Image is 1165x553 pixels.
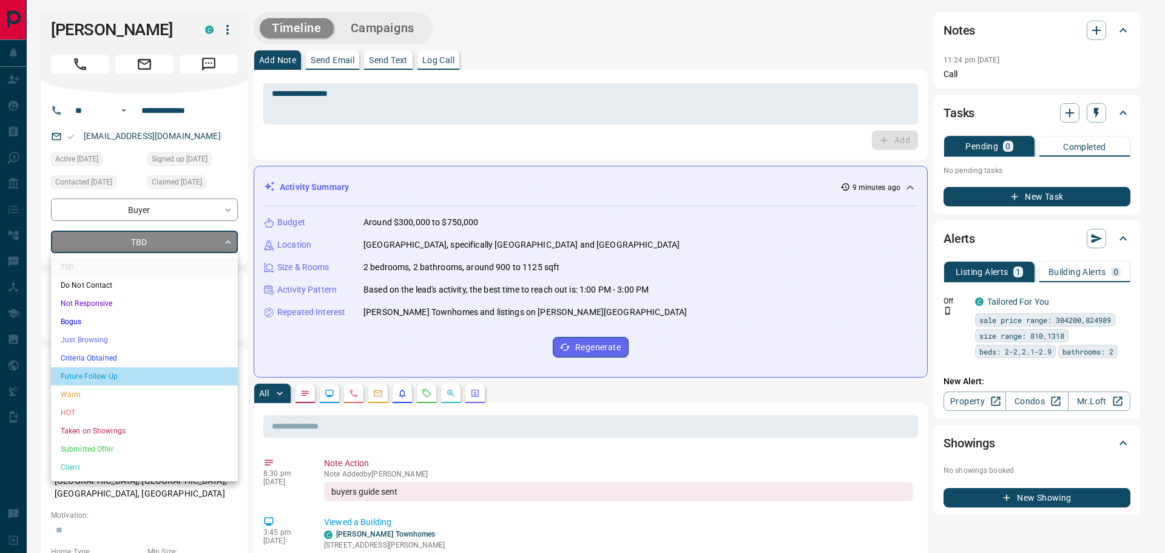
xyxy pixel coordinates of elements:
li: HOT [51,404,238,422]
li: Just Browsing [51,331,238,349]
li: Future Follow Up [51,367,238,385]
li: Client [51,458,238,477]
li: Taken on Showings [51,422,238,440]
li: Do Not Contact [51,276,238,294]
li: Submitted Offer [51,440,238,458]
li: Bogus [51,313,238,331]
li: Criteria Obtained [51,349,238,367]
li: Warm [51,385,238,404]
li: Not Responsive [51,294,238,313]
